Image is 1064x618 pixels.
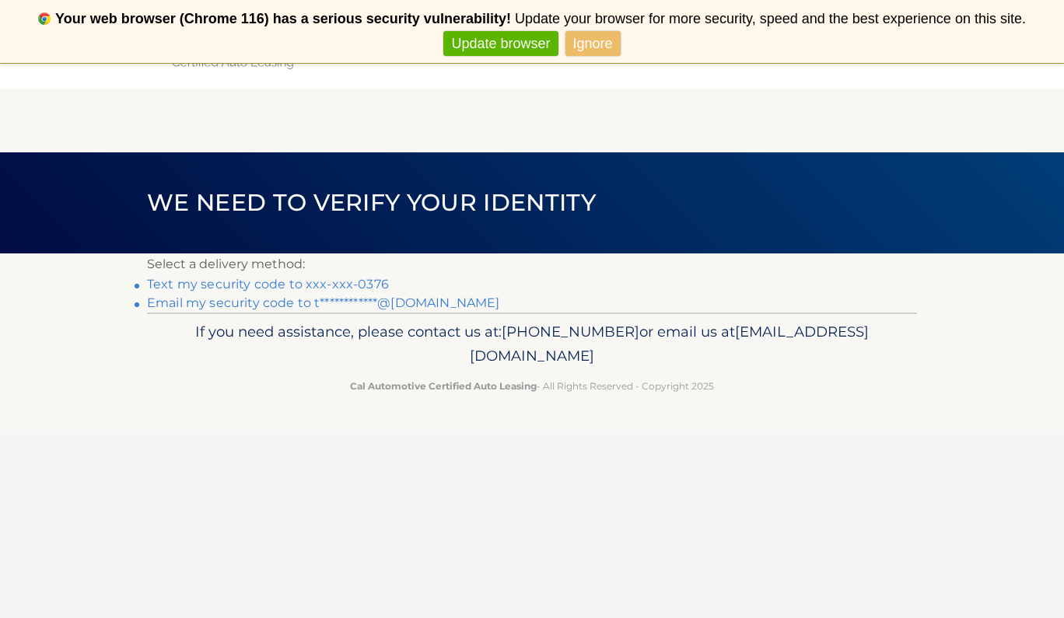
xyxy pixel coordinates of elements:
[157,319,907,369] p: If you need assistance, please contact us at: or email us at
[147,253,917,275] p: Select a delivery method:
[565,31,621,57] a: Ignore
[147,277,389,292] a: Text my security code to xxx-xxx-0376
[443,31,558,57] a: Update browser
[55,11,511,26] b: Your web browser (Chrome 116) has a serious security vulnerability!
[515,11,1026,26] span: Update your browser for more security, speed and the best experience on this site.
[157,378,907,394] p: - All Rights Reserved - Copyright 2025
[350,380,537,392] strong: Cal Automotive Certified Auto Leasing
[502,323,639,340] span: [PHONE_NUMBER]
[147,188,596,217] span: We need to verify your identity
